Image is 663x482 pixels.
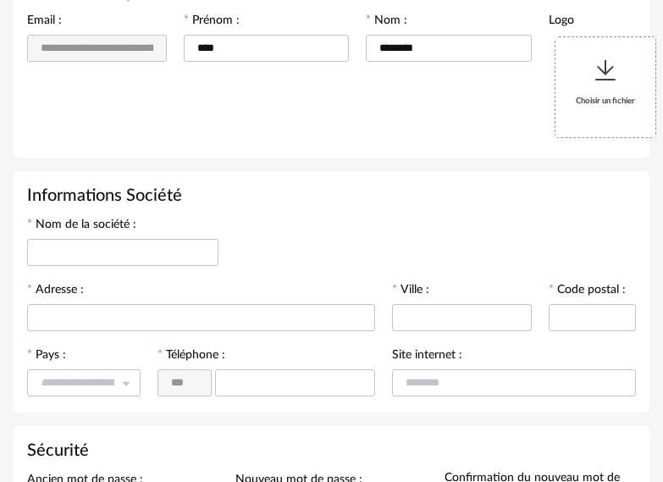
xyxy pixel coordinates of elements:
[27,185,636,207] h3: Informations Société
[27,440,636,462] h3: Sécurité
[549,284,626,299] label: Code postal :
[549,14,574,30] label: Logo
[555,37,655,137] div: Choisir un fichier
[157,349,225,364] label: Téléphone :
[392,284,429,299] label: Ville :
[27,349,66,364] label: Pays :
[184,14,240,30] label: Prénom :
[27,14,62,30] label: Email :
[392,349,462,364] label: Site internet :
[27,284,84,299] label: Adresse :
[366,14,407,30] label: Nom :
[27,219,136,234] label: Nom de la société :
